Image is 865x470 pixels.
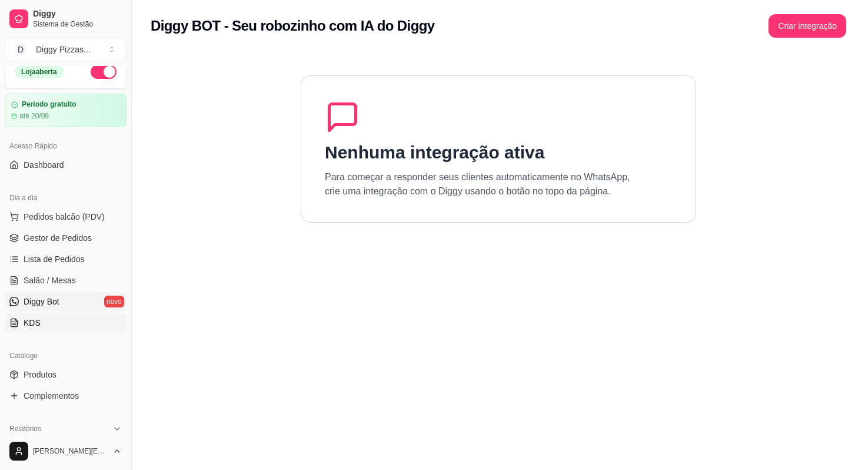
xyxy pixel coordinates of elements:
span: Dashboard [24,159,64,171]
span: Diggy [33,9,122,19]
button: Criar integração [768,14,846,38]
div: Acesso Rápido [5,137,127,155]
span: Salão / Mesas [24,274,76,286]
span: Sistema de Gestão [33,19,122,29]
article: até 20/09 [19,111,49,121]
span: Diggy Bot [24,296,59,307]
div: Dia a dia [5,188,127,207]
p: Para começar a responder seus clientes automaticamente no WhatsApp, crie uma integração com o Dig... [325,170,630,198]
h2: Diggy BOT - Seu robozinho com IA do Diggy [151,16,435,35]
a: KDS [5,313,127,332]
span: Produtos [24,369,56,380]
span: Gestor de Pedidos [24,232,92,244]
span: D [15,44,26,55]
a: Diggy Botnovo [5,292,127,311]
span: Pedidos balcão (PDV) [24,211,105,223]
button: Pedidos balcão (PDV) [5,207,127,226]
span: Lista de Pedidos [24,253,85,265]
a: Dashboard [5,155,127,174]
a: Salão / Mesas [5,271,127,290]
a: Período gratuitoaté 20/09 [5,94,127,127]
button: [PERSON_NAME][EMAIL_ADDRESS][DOMAIN_NAME] [5,437,127,465]
a: DiggySistema de Gestão [5,5,127,33]
a: Complementos [5,386,127,405]
span: KDS [24,317,41,329]
span: Relatórios [9,424,41,433]
button: Select a team [5,38,127,61]
a: Gestor de Pedidos [5,229,127,247]
span: Complementos [24,390,79,402]
button: Alterar Status [91,65,117,79]
div: Diggy Pizzas ... [36,44,91,55]
div: Loja aberta [15,65,64,78]
article: Período gratuito [22,100,76,109]
span: [PERSON_NAME][EMAIL_ADDRESS][DOMAIN_NAME] [33,446,108,456]
h1: Nenhuma integração ativa [325,142,544,163]
a: Lista de Pedidos [5,250,127,269]
div: Catálogo [5,346,127,365]
a: Produtos [5,365,127,384]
